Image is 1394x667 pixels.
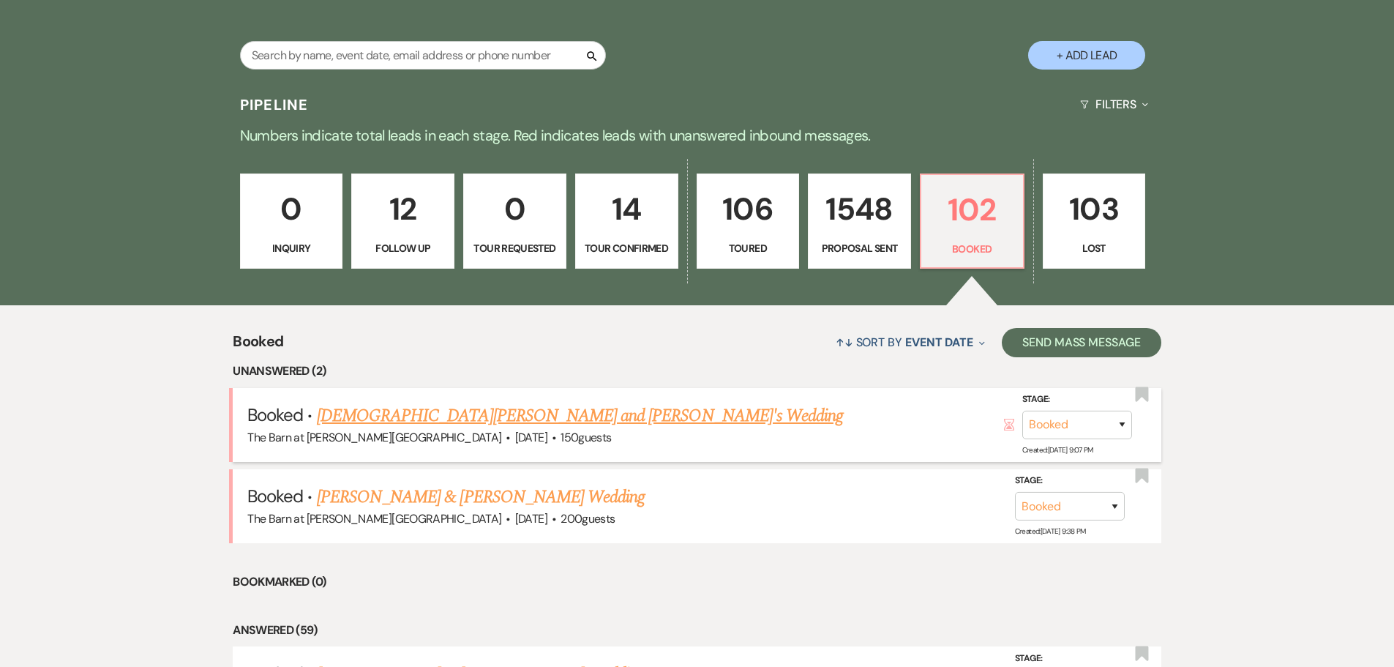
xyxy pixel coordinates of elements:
h3: Pipeline [240,94,309,115]
label: Stage: [1015,651,1125,667]
span: The Barn at [PERSON_NAME][GEOGRAPHIC_DATA] [247,430,501,445]
span: [DATE] [515,511,547,526]
span: 200 guests [561,511,615,526]
p: Lost [1052,240,1136,256]
a: 0Inquiry [240,174,343,269]
p: 14 [585,185,669,234]
p: Booked [930,241,1014,257]
a: 102Booked [920,174,1024,269]
p: 106 [706,185,790,234]
button: + Add Lead [1028,41,1145,70]
p: Proposal Sent [817,240,902,256]
span: [DATE] [515,430,547,445]
span: Created: [DATE] 9:07 PM [1022,445,1093,455]
p: 103 [1052,185,1136,234]
input: Search by name, event date, email address or phone number [240,41,606,70]
a: 103Lost [1043,174,1146,269]
button: Sort By Event Date [830,323,991,362]
li: Bookmarked (0) [233,573,1161,592]
span: Created: [DATE] 9:38 PM [1015,526,1086,536]
p: 0 [250,185,334,234]
span: 150 guests [561,430,611,445]
a: 1548Proposal Sent [808,174,911,269]
label: Stage: [1022,392,1132,408]
a: 12Follow Up [351,174,454,269]
p: Inquiry [250,240,334,256]
a: 14Tour Confirmed [575,174,678,269]
p: 102 [930,185,1014,234]
p: Tour Confirmed [585,240,669,256]
a: 106Toured [697,174,800,269]
p: 12 [361,185,445,234]
span: Booked [247,403,303,426]
p: 1548 [817,185,902,234]
span: The Barn at [PERSON_NAME][GEOGRAPHIC_DATA] [247,511,501,526]
span: Booked [233,330,283,362]
li: Answered (59) [233,621,1161,640]
label: Stage: [1015,473,1125,489]
p: Numbers indicate total leads in each stage. Red indicates leads with unanswered inbound messages. [170,124,1224,147]
a: 0Tour Requested [463,174,566,269]
a: [DEMOGRAPHIC_DATA][PERSON_NAME] and [PERSON_NAME]'s Wedding [317,403,843,429]
span: Booked [247,485,303,507]
p: Follow Up [361,240,445,256]
span: Event Date [905,335,973,350]
button: Filters [1074,85,1154,124]
p: Toured [706,240,790,256]
p: 0 [473,185,557,234]
span: ↑↓ [836,335,853,350]
a: [PERSON_NAME] & [PERSON_NAME] Wedding [317,484,645,510]
button: Send Mass Message [1002,328,1161,357]
li: Unanswered (2) [233,362,1161,381]
p: Tour Requested [473,240,557,256]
